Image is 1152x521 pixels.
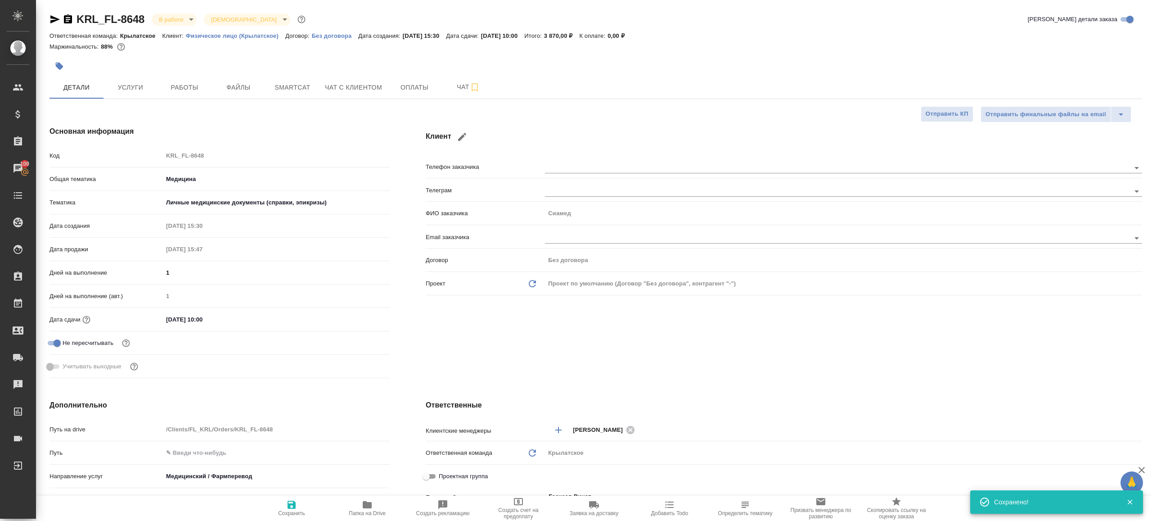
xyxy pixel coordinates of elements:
span: Файлы [217,82,260,93]
p: К оплате: [579,32,607,39]
p: Маржинальность: [49,43,101,50]
span: [PERSON_NAME] [573,426,628,435]
span: Создать рекламацию [416,510,470,516]
p: Физическое лицо (Крылатское) [186,32,285,39]
input: Пустое поле [163,219,242,232]
button: Призвать менеджера по развитию [783,496,859,521]
button: Добавить менеджера [548,419,569,441]
a: 100 [2,157,34,180]
svg: Подписаться [469,82,480,93]
p: [DATE] 10:00 [481,32,525,39]
span: Услуги [109,82,152,93]
button: Open [1130,185,1143,198]
p: Дата создания: [358,32,402,39]
p: Проект [426,279,445,288]
input: Пустое поле [163,243,242,256]
p: ФИО заказчика [426,209,545,218]
button: Скопировать ссылку для ЯМессенджера [49,14,60,25]
span: Чат с клиентом [325,82,382,93]
a: Без договора [312,32,359,39]
span: Отправить КП [926,109,968,119]
p: Общая тематика [49,175,163,184]
span: Оплаты [393,82,436,93]
span: Не пересчитывать [63,339,113,348]
p: Код [49,151,163,160]
span: 100 [15,159,35,168]
p: Ответственная команда: [49,32,120,39]
h4: Клиент [426,126,1142,148]
span: Проектная группа [439,472,488,481]
p: Путь на drive [49,425,163,434]
button: Включи, если не хочешь, чтобы указанная дата сдачи изменилась после переставления заказа в 'Подтв... [120,337,132,349]
span: Детали [55,82,98,93]
span: Учитывать выходные [63,362,121,371]
p: Телефон заказчика [426,163,545,172]
input: Пустое поле [163,149,390,162]
button: Open [1137,429,1139,431]
p: Дата создания [49,222,163,231]
p: Дата продажи [49,245,163,254]
p: Тематика [49,198,163,207]
p: Ответственная команда [426,449,492,458]
h4: Дополнительно [49,400,390,411]
button: Скопировать ссылку на оценку заказа [859,496,934,521]
span: Призвать менеджера по развитию [788,507,853,520]
h4: Основная информация [49,126,390,137]
p: Дней на выполнение [49,268,163,277]
div: Крылатское [545,445,1142,461]
p: [DATE] 15:30 [403,32,446,39]
button: Выбери, если сб и вс нужно считать рабочими днями для выполнения заказа. [128,361,140,372]
p: 88% [101,43,115,50]
button: Папка на Drive [329,496,405,521]
button: Создать рекламацию [405,496,481,521]
span: Папка на Drive [349,510,386,516]
p: Договор [426,256,545,265]
p: Телеграм [426,186,545,195]
div: split button [981,106,1131,122]
div: Сохранено! [994,498,1113,507]
a: Физическое лицо (Крылатское) [186,32,285,39]
span: Определить тематику [718,510,772,516]
button: Open [1130,232,1143,245]
input: Пустое поле [545,254,1142,267]
p: 3 870,00 ₽ [544,32,580,39]
input: Пустое поле [545,207,1142,220]
p: Email заказчика [426,233,545,242]
span: [PERSON_NAME] детали заказа [1028,15,1117,24]
div: [PERSON_NAME] [573,424,638,435]
div: Личные медицинские документы (справки, эпикризы) [163,195,390,210]
button: Закрыть [1120,498,1139,506]
button: 400.00 RUB; [115,41,127,53]
button: Создать счет на предоплату [481,496,556,521]
button: [DEMOGRAPHIC_DATA] [208,16,279,23]
p: Клиент: [162,32,185,39]
h4: Ответственные [426,400,1142,411]
button: Отправить финальные файлы на email [981,106,1111,122]
button: Добавить Todo [632,496,707,521]
span: Скопировать ссылку на оценку заказа [864,507,929,520]
button: Доп статусы указывают на важность/срочность заказа [296,14,307,25]
p: Договор: [285,32,312,39]
input: ✎ Введи что-нибудь [163,266,390,279]
button: Скопировать ссылку [63,14,73,25]
p: Путь [49,449,163,458]
span: 🙏 [1124,473,1139,492]
div: Медицинский / Фармперевод [163,469,390,484]
button: В работе [156,16,186,23]
span: Создать счет на предоплату [486,507,551,520]
button: Отправить КП [921,106,973,122]
span: Smartcat [271,82,314,93]
span: Добавить Todo [651,510,688,516]
p: Дата сдачи: [446,32,481,39]
p: Транслитерация названий [49,495,163,504]
p: Крылатское [120,32,162,39]
p: Итого: [524,32,544,39]
div: Проект по умолчанию (Договор "Без договора", контрагент "-") [545,276,1142,291]
button: Добавить тэг [49,56,69,76]
button: Заявка на доставку [556,496,632,521]
p: Проектный менеджер [426,493,545,502]
a: KRL_FL-8648 [76,13,144,25]
span: Отправить финальные файлы на email [985,109,1106,120]
span: Работы [163,82,206,93]
button: 🙏 [1120,471,1143,494]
